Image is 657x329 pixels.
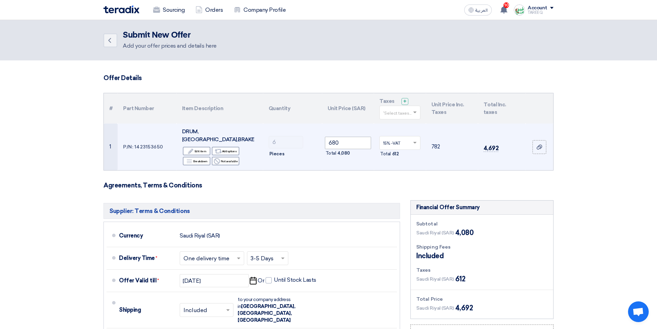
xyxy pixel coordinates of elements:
div: Offer Valid till [119,272,174,289]
div: Delivery Time [119,250,174,267]
span: العربية [475,8,488,13]
th: # [104,93,118,124]
div: to your company address in [238,296,313,324]
span: 4,080 [455,228,474,238]
div: Breakdown [183,157,210,165]
div: TAREEQ [528,11,554,14]
img: Screenshot___1727703618088.png [514,4,525,16]
h2: Submit New Offer [123,30,217,40]
div: Open chat [628,301,649,322]
a: Company Profile [228,2,291,18]
span: Total [326,150,336,157]
td: P/N: 1423153650 [118,124,177,170]
span: Saudi Riyal (SAR) [416,275,454,283]
h5: Supplier: Terms & Conditions [103,203,400,219]
span: Pieces [269,151,284,157]
ng-select: VAT [379,136,420,150]
div: Taxes [416,267,548,274]
span: 10 [504,2,509,8]
div: Shipping Fees [416,243,548,251]
div: Financial Offer Summary [416,203,480,212]
div: Subtotal [416,220,548,228]
span: [GEOGRAPHIC_DATA], [GEOGRAPHIC_DATA], [GEOGRAPHIC_DATA] [238,303,295,323]
h3: Agreements, Terms & Conditions [103,182,554,189]
span: 612 [392,151,399,157]
input: RFQ_STEP1.ITEMS.2.AMOUNT_TITLE [269,136,303,148]
div: Account [528,5,547,11]
span: Or [258,277,264,284]
a: Sourcing [148,2,190,18]
span: 4,692 [455,303,473,313]
a: Orders [190,2,228,18]
div: Not available [212,157,239,165]
label: Until Stock Lasts [266,277,316,283]
span: Saudi Riyal (SAR) [416,304,454,312]
div: Total Price [416,296,548,303]
th: Unit Price Inc. Taxes [426,93,478,124]
button: العربية [464,4,492,16]
th: Unit Price (SAR) [322,93,374,124]
th: Taxes [374,93,426,124]
span: 612 [455,274,466,284]
span: Total [380,151,391,157]
span: 4,080 [337,150,350,157]
input: yyyy-mm-dd [180,274,249,287]
div: Add options [212,147,239,155]
div: Add your offer prices and details here [123,42,217,50]
div: Shipping [119,302,174,318]
input: Unit Price [325,137,371,149]
span: + [403,98,407,105]
th: Part Number [118,93,177,124]
img: Teradix logo [103,6,139,13]
h3: Offer Details [103,74,554,82]
span: DRUM,[GEOGRAPHIC_DATA],BRAKE [182,128,255,143]
th: Item Description [177,93,263,124]
td: 1 [104,124,118,170]
div: Saudi Riyal (SAR) [180,229,220,242]
th: Total Inc. taxes [478,93,526,124]
div: Currency [119,228,174,244]
span: Saudi Riyal (SAR) [416,229,454,236]
div: Edit item [183,147,210,155]
th: Quantity [263,93,322,124]
span: Included [416,251,444,261]
span: 4,692 [484,145,499,152]
td: 782 [426,124,478,170]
